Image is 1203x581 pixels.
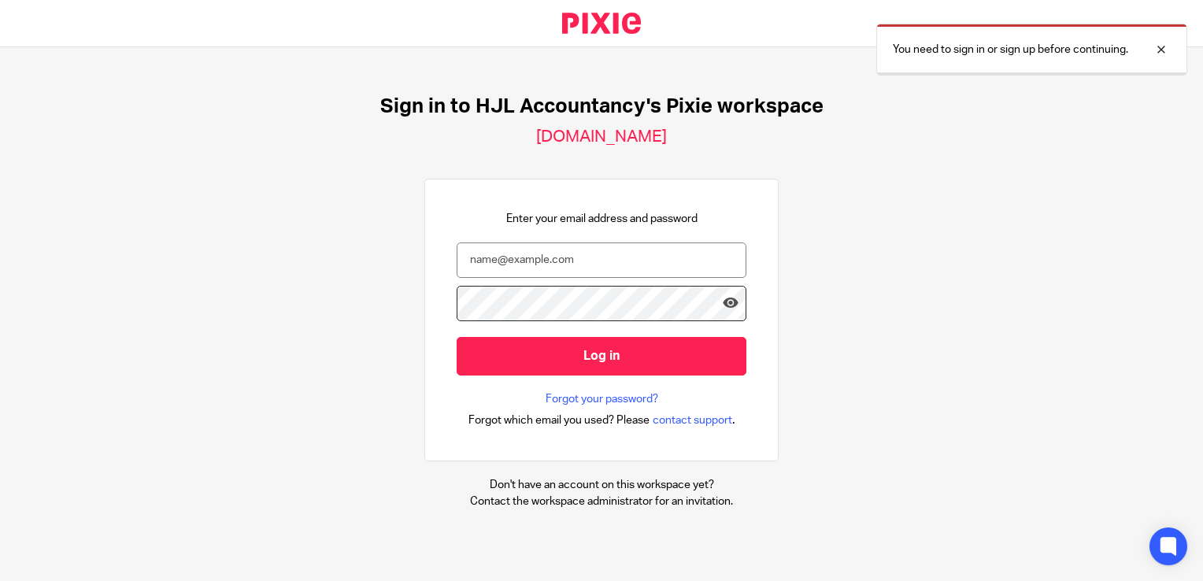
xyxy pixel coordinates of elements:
p: Don't have an account on this workspace yet? [470,477,733,493]
p: Contact the workspace administrator for an invitation. [470,494,733,509]
input: name@example.com [457,242,746,278]
a: Forgot your password? [546,391,658,407]
div: . [468,411,735,429]
input: Log in [457,337,746,376]
h2: [DOMAIN_NAME] [536,127,667,147]
p: You need to sign in or sign up before continuing. [893,42,1128,57]
span: Forgot which email you used? Please [468,413,650,428]
span: contact support [653,413,732,428]
p: Enter your email address and password [506,211,698,227]
h1: Sign in to HJL Accountancy's Pixie workspace [380,94,824,119]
